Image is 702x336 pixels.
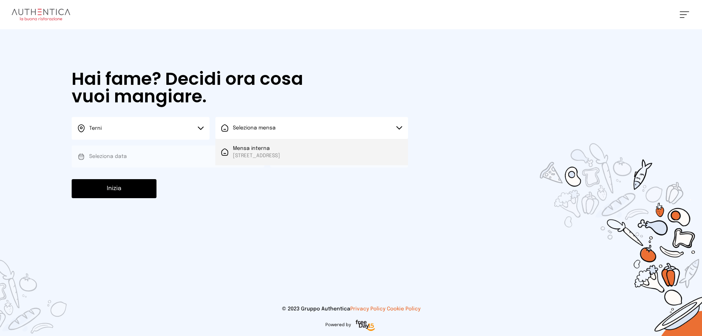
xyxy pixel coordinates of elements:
[215,117,408,139] button: Seleziona mensa
[72,179,156,198] button: Inizia
[325,322,351,328] span: Powered by
[350,306,385,312] a: Privacy Policy
[89,154,127,159] span: Seleziona data
[387,306,420,312] a: Cookie Policy
[12,305,690,313] p: © 2023 Gruppo Authentica
[233,152,280,159] span: [STREET_ADDRESS]
[233,125,276,131] span: Seleziona mensa
[233,145,280,152] span: Mensa interna
[354,318,377,333] img: logo-freeday.3e08031.png
[72,146,264,167] button: Seleziona data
